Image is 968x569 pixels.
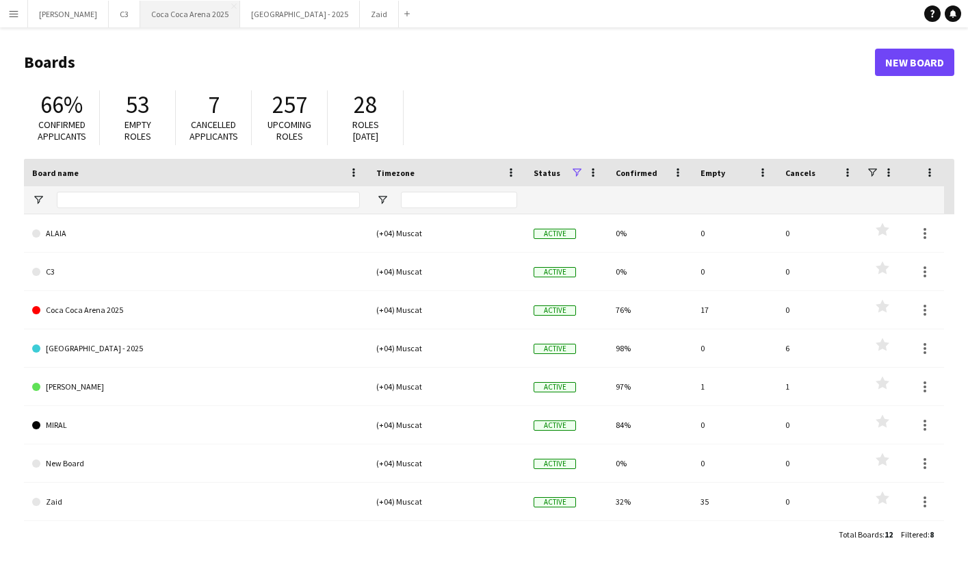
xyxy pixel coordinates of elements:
a: MIRAL [32,406,360,444]
button: [PERSON_NAME] [28,1,109,27]
a: ALAIA [32,214,360,253]
span: 7 [208,90,220,120]
span: Total Boards [839,529,882,540]
div: 17 [692,291,777,329]
a: New Board [32,444,360,483]
div: (+04) Muscat [368,368,525,405]
a: [GEOGRAPHIC_DATA] - 2025 [32,329,360,368]
span: Status [534,168,560,178]
span: Timezone [376,168,415,178]
button: Open Filter Menu [376,194,389,206]
div: 0 [692,214,777,252]
span: Upcoming roles [267,118,311,142]
div: 0 [692,329,777,367]
a: Coca Coca Arena 2025 [32,291,360,329]
span: Confirmed applicants [38,118,86,142]
span: 66% [40,90,83,120]
span: Active [534,305,576,316]
span: 257 [272,90,307,120]
div: (+04) Muscat [368,291,525,329]
a: Zaid [32,483,360,521]
a: New Board [875,49,954,76]
div: (+04) Muscat [368,444,525,482]
div: (+04) Muscat [368,406,525,444]
span: Active [534,459,576,469]
div: (+04) Muscat [368,483,525,520]
div: 6 [777,329,862,367]
span: Filtered [901,529,928,540]
span: 53 [126,90,149,120]
div: (+04) Muscat [368,253,525,290]
div: 0% [607,214,692,252]
div: 0 [692,253,777,290]
span: Active [534,344,576,354]
h1: Boards [24,52,875,73]
div: 0 [777,444,862,482]
div: 35 [692,483,777,520]
span: Active [534,497,576,507]
span: 12 [885,529,893,540]
div: 0 [777,483,862,520]
span: Board name [32,168,79,178]
div: 97% [607,368,692,405]
input: Board name Filter Input [57,192,360,208]
button: C3 [109,1,140,27]
div: 0 [777,291,862,329]
span: Empty [701,168,725,178]
button: Open Filter Menu [32,194,44,206]
span: Empty roles [125,118,151,142]
div: 0% [607,444,692,482]
div: 84% [607,406,692,444]
span: Active [534,267,576,277]
div: (+04) Muscat [368,214,525,252]
span: Cancelled applicants [189,118,238,142]
div: 32% [607,483,692,520]
div: 0 [777,253,862,290]
div: 0% [607,253,692,290]
button: Coca Coca Arena 2025 [140,1,240,27]
button: Zaid [360,1,399,27]
div: 0 [692,444,777,482]
a: [PERSON_NAME] [32,368,360,406]
span: 28 [354,90,377,120]
div: 76% [607,291,692,329]
div: 0 [777,406,862,444]
a: C3 [32,253,360,291]
button: [GEOGRAPHIC_DATA] - 2025 [240,1,360,27]
span: Cancels [785,168,815,178]
div: : [839,521,893,548]
div: 1 [692,368,777,405]
div: 0 [777,214,862,252]
span: Active [534,229,576,239]
div: : [901,521,934,548]
span: Confirmed [616,168,657,178]
span: Active [534,420,576,431]
span: Roles [DATE] [352,118,379,142]
span: Active [534,382,576,392]
div: (+04) Muscat [368,329,525,367]
input: Timezone Filter Input [401,192,517,208]
div: 1 [777,368,862,405]
span: 8 [930,529,934,540]
div: 98% [607,329,692,367]
div: 0 [692,406,777,444]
